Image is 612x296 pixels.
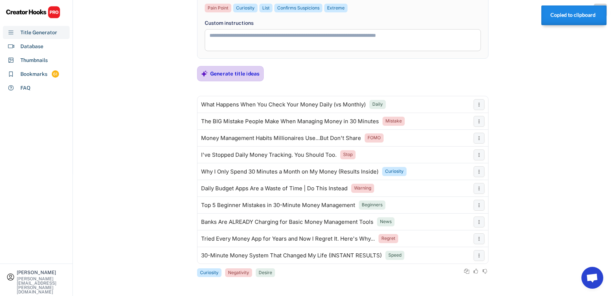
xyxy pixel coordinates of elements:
div: Banks Are ALREADY Charging for Basic Money Management Tools [201,219,373,225]
div: Mistake [385,118,402,124]
div: Thumbnails [20,57,48,64]
div: Title Generator [20,29,57,36]
div: Confirms Suspicions [277,5,319,11]
div: Tried Every Money App for Years and Now I Regret It. Here's Why... [201,236,375,242]
div: Curiosity [236,5,255,11]
strong: Copied to clipboard [550,12,596,18]
div: Extreme [327,5,345,11]
img: CHPRO%20Logo.svg [6,6,60,19]
div: Top 5 Beginner Mistakes in 30-Minute Money Management [201,202,355,208]
div: Speed [388,252,401,258]
a: Open chat [581,267,603,289]
div: [PERSON_NAME][EMAIL_ADDRESS][PERSON_NAME][DOMAIN_NAME] [17,277,66,294]
div: Generate title ideas [210,70,260,77]
div: Bookmarks [20,70,47,78]
div: Regret [381,235,395,242]
div: Custom instructions [205,19,481,27]
div: Warning [354,185,371,191]
div: FOMO [368,135,381,141]
div: Database [20,43,43,50]
div: What Happens When You Check Your Money Daily (vs Monthly) [201,102,366,108]
div: 30-Minute Money System That Changed My Life (INSTANT RESULTS) [201,253,382,258]
div: The BIG Mistake People Make When Managing Money in 30 Minutes [201,118,379,124]
div: Desire [259,270,272,276]
div: Curiosity [200,270,219,276]
div: Money Management Habits Millionaires Use...But Don't Share [201,135,361,141]
div: Beginners [362,202,382,208]
div: List [262,5,270,11]
div: Pain Point [208,5,228,11]
div: Daily [372,101,383,108]
div: Why I Only Spend 30 Minutes a Month on My Money (Results Inside) [201,169,378,175]
div: I've Stopped Daily Money Tracking. You Should Too. [201,152,337,158]
div: [PERSON_NAME] [17,270,66,275]
div: 61 [52,71,59,77]
div: Negativity [228,270,249,276]
div: Daily Budget Apps Are a Waste of Time | Do This Instead [201,186,348,191]
div: News [380,219,392,225]
div: Curiosity [385,168,404,175]
div: FAQ [20,84,31,92]
div: Stop [343,152,353,158]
